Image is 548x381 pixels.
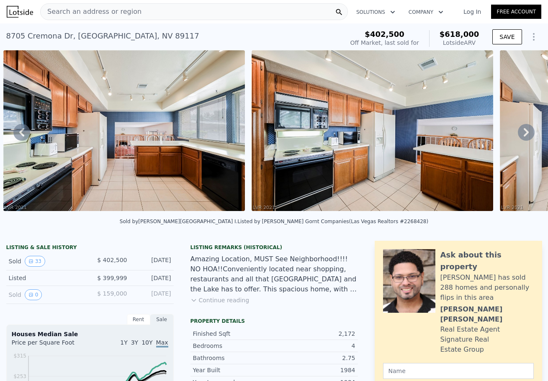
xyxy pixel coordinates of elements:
[134,274,171,282] div: [DATE]
[190,254,358,294] div: Amazing Location, MUST See Neighborhood!!!! NO HOA!!Conveniently located near shopping, restauran...
[274,366,355,374] div: 1984
[134,256,171,267] div: [DATE]
[12,338,90,352] div: Price per Square Foot
[6,30,199,42] div: 8705 Cremona Dr , [GEOGRAPHIC_DATA] , NV 89117
[7,6,33,18] img: Lotside
[453,8,491,16] a: Log In
[120,339,127,346] span: 1Y
[274,330,355,338] div: 2,172
[97,275,127,281] span: $ 399,999
[190,296,250,304] button: Continue reading
[9,274,83,282] div: Listed
[440,304,534,324] div: [PERSON_NAME] [PERSON_NAME]
[274,354,355,362] div: 2.75
[193,330,274,338] div: Finished Sqft
[134,289,171,300] div: [DATE]
[41,7,142,17] span: Search an address or region
[252,50,493,211] img: Sale: 72378375 Parcel: 60709679
[383,363,534,379] input: Name
[9,256,83,267] div: Sold
[97,290,127,297] span: $ 159,000
[525,28,542,45] button: Show Options
[127,314,150,325] div: Rent
[190,244,358,251] div: Listing Remarks (Historical)
[12,330,168,338] div: Houses Median Sale
[6,244,174,252] div: LISTING & SALE HISTORY
[13,373,26,379] tspan: $253
[193,366,274,374] div: Year Built
[350,39,419,47] div: Off Market, last sold for
[193,354,274,362] div: Bathrooms
[97,257,127,263] span: $ 402,500
[402,5,450,20] button: Company
[13,353,26,359] tspan: $315
[440,335,534,355] div: Signature Real Estate Group
[25,256,45,267] button: View historical data
[440,30,479,39] span: $618,000
[25,289,42,300] button: View historical data
[150,314,174,325] div: Sale
[492,29,522,44] button: SAVE
[190,318,358,324] div: Property details
[237,219,428,224] div: Listed by [PERSON_NAME] Gornt Companies (Las Vegas Realtors #2268428)
[440,249,534,273] div: Ask about this property
[156,339,168,348] span: Max
[440,39,479,47] div: Lotside ARV
[3,50,245,211] img: Sale: 72378375 Parcel: 60709679
[193,342,274,350] div: Bedrooms
[120,219,237,224] div: Sold by [PERSON_NAME][GEOGRAPHIC_DATA] I .
[491,5,541,19] a: Free Account
[365,30,404,39] span: $402,500
[131,339,138,346] span: 3Y
[440,273,534,303] div: [PERSON_NAME] has sold 288 homes and personally flips in this area
[274,342,355,350] div: 4
[9,289,83,300] div: Sold
[142,339,152,346] span: 10Y
[440,324,500,335] div: Real Estate Agent
[350,5,402,20] button: Solutions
